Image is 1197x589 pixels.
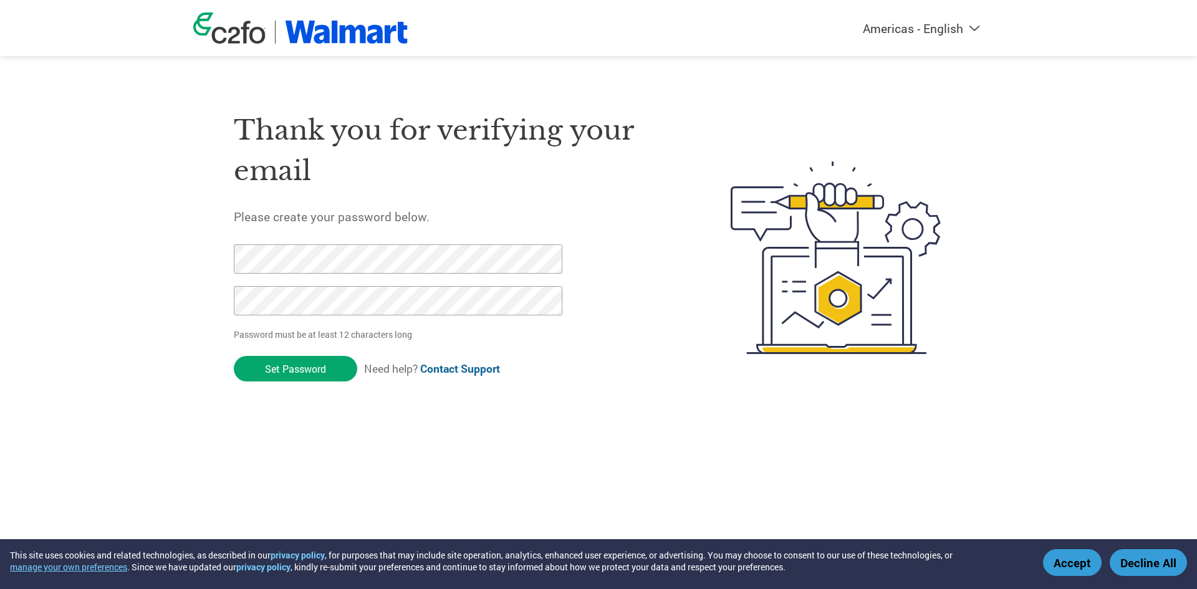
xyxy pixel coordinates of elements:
h1: Thank you for verifying your email [234,110,671,191]
img: Walmart [285,21,408,44]
a: privacy policy [271,549,325,561]
img: create-password [708,93,964,423]
h5: Please create your password below. [234,209,671,224]
p: Password must be at least 12 characters long [234,328,567,341]
button: manage your own preferences [10,561,127,573]
button: Decline All [1110,549,1187,576]
a: privacy policy [236,561,291,573]
img: c2fo logo [193,12,266,44]
span: Need help? [364,362,500,376]
input: Set Password [234,356,357,381]
a: Contact Support [420,362,500,376]
button: Accept [1043,549,1102,576]
div: This site uses cookies and related technologies, as described in our , for purposes that may incl... [10,549,1025,573]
